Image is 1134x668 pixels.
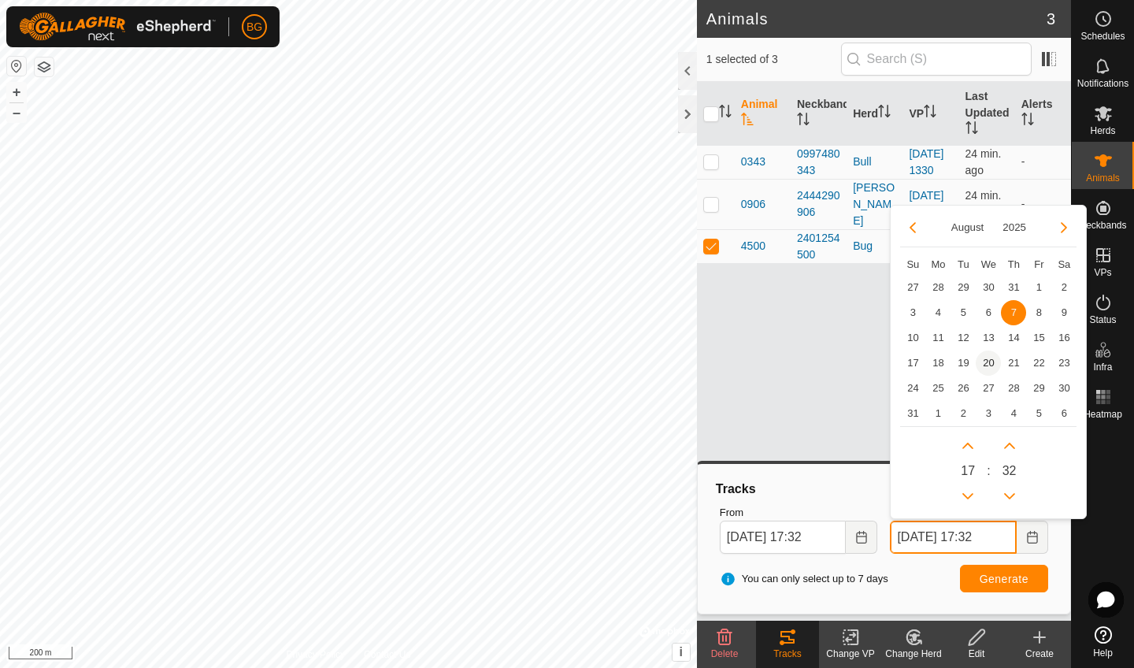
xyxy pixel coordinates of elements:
span: 4 [925,300,951,325]
span: 22 [1026,351,1051,376]
span: Infra [1093,362,1112,372]
span: Status [1089,315,1116,325]
td: 27 [900,275,925,300]
td: 25 [925,376,951,401]
td: 3 [900,300,925,325]
a: Privacy Policy [286,648,345,662]
td: 4 [1001,401,1026,426]
p-button: Previous Hour [955,484,980,509]
span: BG [246,19,262,35]
span: Heatmap [1084,410,1122,419]
th: VP [902,82,958,146]
td: 26 [951,376,976,401]
button: Previous Month [900,215,925,240]
span: 7 [1001,300,1026,325]
p-button: Previous Minute [997,484,1022,509]
div: 2444290906 [797,187,840,221]
td: 30 [1051,376,1077,401]
td: 14 [1001,325,1026,351]
span: Su [906,258,919,270]
span: i [680,645,683,659]
td: 31 [900,401,925,426]
p-sorticon: Activate to sort [797,115,810,128]
td: 9 [1051,300,1077,325]
span: Mo [931,258,945,270]
div: Change Herd [882,647,945,661]
td: 28 [925,275,951,300]
div: Tracks [713,480,1054,499]
span: VPs [1094,268,1111,277]
span: 19 [951,351,976,376]
span: 1 [1026,275,1051,300]
a: Help [1072,620,1134,664]
td: 27 [976,376,1001,401]
div: Tracks [756,647,819,661]
td: 3 [976,401,1001,426]
button: + [7,83,26,102]
span: Th [1008,258,1020,270]
td: 11 [925,325,951,351]
span: 2 [1051,275,1077,300]
span: 23 [1051,351,1077,376]
td: 31 [1001,275,1026,300]
p-button: Next Minute [997,433,1022,458]
th: Neckband [791,82,847,146]
span: Sa [1058,258,1070,270]
img: Gallagher Logo [19,13,216,41]
span: 17 [961,462,975,481]
a: [DATE] 1330 [909,147,943,176]
span: 16 [1051,325,1077,351]
button: Choose Date [846,521,877,554]
th: Herd [847,82,902,146]
td: 24 [900,376,925,401]
p-sorticon: Activate to sort [878,107,891,120]
span: 30 [976,275,1001,300]
span: Notifications [1077,79,1128,88]
span: : [987,462,990,481]
span: Aug 20, 2025, 5:07 PM [965,189,1002,218]
td: 8 [1026,300,1051,325]
div: [PERSON_NAME] [853,180,896,229]
th: Alerts [1015,82,1071,146]
td: 29 [1026,376,1051,401]
div: 0997480343 [797,146,840,179]
p-sorticon: Activate to sort [924,107,936,120]
span: Generate [980,573,1028,585]
button: Generate [960,565,1048,592]
input: Search (S) [841,43,1032,76]
td: 21 [1001,351,1026,376]
h2: Animals [706,9,1047,28]
span: Neckbands [1079,221,1126,230]
a: Contact Us [364,648,410,662]
span: Animals [1086,173,1120,183]
span: 3 [1047,7,1055,31]
td: 17 [900,351,925,376]
span: 0906 [741,196,765,213]
td: 28 [1001,376,1026,401]
span: Help [1093,648,1113,658]
td: 29 [951,275,976,300]
td: 15 [1026,325,1051,351]
td: 2 [951,401,976,426]
td: 6 [1051,401,1077,426]
td: 6 [976,300,1001,325]
span: 13 [976,325,1001,351]
td: 12 [951,325,976,351]
span: 32 [1002,462,1017,481]
td: 5 [951,300,976,325]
